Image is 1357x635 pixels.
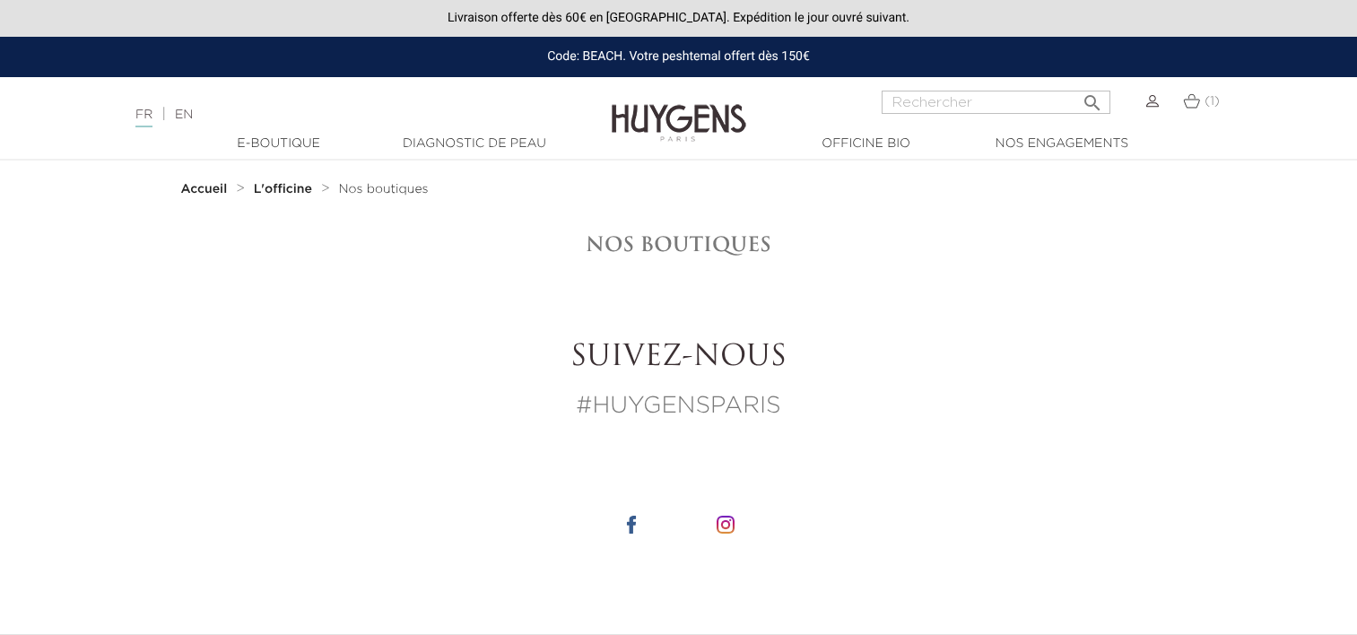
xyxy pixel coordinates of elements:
input: Rechercher [882,91,1110,114]
img: icone instagram [717,516,735,534]
a: L'officine [254,182,317,196]
a: FR [135,109,152,127]
a: Nos boutiques [339,182,429,196]
a: Nos engagements [972,135,1152,153]
div: | [126,104,552,126]
strong: Accueil [181,183,228,196]
strong: L'officine [254,183,312,196]
a: Accueil [181,182,231,196]
a: EN [175,109,193,121]
p: #HUYGENSPARIS [181,389,1177,424]
i:  [1082,87,1103,109]
img: icone facebook [622,516,640,534]
a: E-Boutique [189,135,369,153]
a: Officine Bio [777,135,956,153]
img: Huygens [612,75,746,144]
button:  [1076,85,1109,109]
a: Diagnostic de peau [385,135,564,153]
h1: Nos boutiques [181,232,1177,256]
a: (1) [1183,94,1220,109]
span: Nos boutiques [339,183,429,196]
span: (1) [1205,95,1220,108]
h2: Suivez-nous [181,341,1177,375]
